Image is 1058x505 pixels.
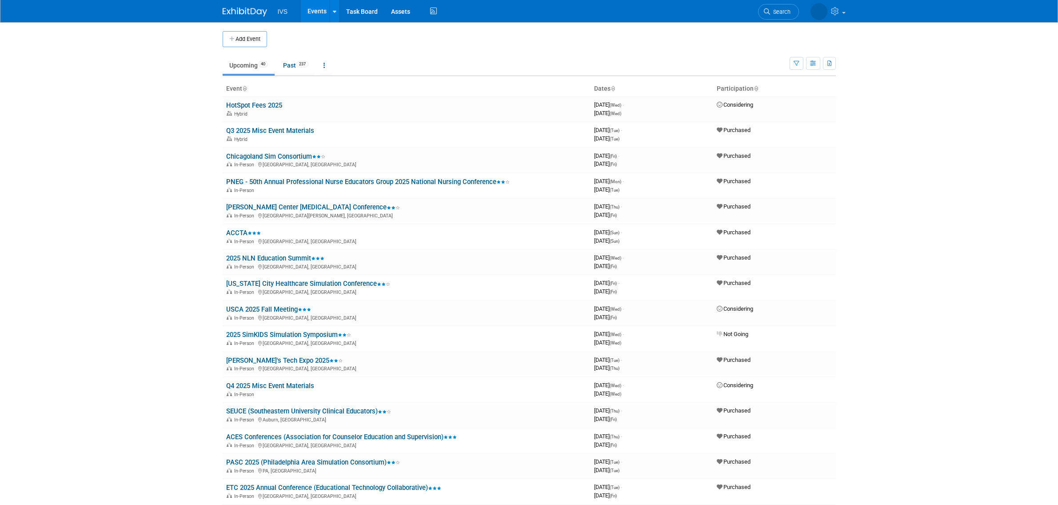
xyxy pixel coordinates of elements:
[610,154,617,159] span: (Fri)
[717,152,751,159] span: Purchased
[618,152,619,159] span: -
[623,178,624,184] span: -
[621,229,622,236] span: -
[610,204,619,209] span: (Thu)
[610,103,621,108] span: (Wed)
[621,458,622,465] span: -
[717,178,751,184] span: Purchased
[594,110,621,116] span: [DATE]
[226,160,587,168] div: [GEOGRAPHIC_DATA], [GEOGRAPHIC_DATA]
[610,230,619,235] span: (Sun)
[234,136,250,142] span: Hybrid
[610,460,619,465] span: (Tue)
[227,392,232,396] img: In-Person Event
[594,160,617,167] span: [DATE]
[594,288,617,295] span: [DATE]
[594,484,622,490] span: [DATE]
[717,458,751,465] span: Purchased
[594,237,619,244] span: [DATE]
[226,203,400,211] a: [PERSON_NAME] Center [MEDICAL_DATA] Conference
[276,57,315,74] a: Past237
[610,332,621,337] span: (Wed)
[717,280,751,286] span: Purchased
[594,254,624,261] span: [DATE]
[594,433,622,440] span: [DATE]
[226,127,314,135] a: Q3 2025 Misc Event Materials
[226,382,314,390] a: Q4 2025 Misc Event Materials
[223,57,275,74] a: Upcoming40
[610,136,619,141] span: (Tue)
[717,484,751,490] span: Purchased
[227,162,232,166] img: In-Person Event
[623,305,624,312] span: -
[717,433,751,440] span: Purchased
[610,485,619,490] span: (Tue)
[594,280,619,286] span: [DATE]
[594,458,622,465] span: [DATE]
[226,492,587,499] div: [GEOGRAPHIC_DATA], [GEOGRAPHIC_DATA]
[713,81,836,96] th: Participation
[810,3,827,20] img: Kyle Shelstad
[594,492,617,499] span: [DATE]
[610,315,617,320] span: (Fri)
[227,264,232,269] img: In-Person Event
[227,111,232,116] img: Hybrid Event
[594,357,622,363] span: [DATE]
[611,85,615,92] a: Sort by Start Date
[226,152,325,160] a: Chicagoland Sim Consortium
[226,237,587,244] div: [GEOGRAPHIC_DATA], [GEOGRAPHIC_DATA]
[594,339,621,346] span: [DATE]
[610,366,619,371] span: (Thu)
[594,331,624,337] span: [DATE]
[296,61,308,68] span: 237
[610,409,619,413] span: (Thu)
[610,256,621,261] span: (Wed)
[717,254,751,261] span: Purchased
[234,493,257,499] span: In-Person
[594,152,619,159] span: [DATE]
[623,101,624,108] span: -
[234,264,257,270] span: In-Person
[623,254,624,261] span: -
[610,468,619,473] span: (Tue)
[610,128,619,133] span: (Tue)
[594,390,621,397] span: [DATE]
[234,289,257,295] span: In-Person
[610,434,619,439] span: (Thu)
[226,467,587,474] div: PA, [GEOGRAPHIC_DATA]
[594,127,622,133] span: [DATE]
[227,239,232,243] img: In-Person Event
[227,289,232,294] img: In-Person Event
[621,203,622,210] span: -
[610,179,621,184] span: (Mon)
[594,212,617,218] span: [DATE]
[594,186,619,193] span: [DATE]
[621,127,622,133] span: -
[610,188,619,192] span: (Tue)
[242,85,247,92] a: Sort by Event Name
[594,135,619,142] span: [DATE]
[594,305,624,312] span: [DATE]
[610,289,617,294] span: (Fri)
[226,441,587,449] div: [GEOGRAPHIC_DATA], [GEOGRAPHIC_DATA]
[227,417,232,421] img: In-Person Event
[594,229,622,236] span: [DATE]
[234,468,257,474] span: In-Person
[623,382,624,389] span: -
[717,382,753,389] span: Considering
[594,178,624,184] span: [DATE]
[623,331,624,337] span: -
[226,254,324,262] a: 2025 NLN Education Summit
[594,441,617,448] span: [DATE]
[717,101,753,108] span: Considering
[227,315,232,320] img: In-Person Event
[610,443,617,448] span: (Fri)
[226,229,261,237] a: ACCTA
[226,314,587,321] div: [GEOGRAPHIC_DATA], [GEOGRAPHIC_DATA]
[234,366,257,372] span: In-Person
[226,331,351,339] a: 2025 SimKIDS Simulation Symposium
[594,382,624,389] span: [DATE]
[610,307,621,312] span: (Wed)
[226,339,587,346] div: [GEOGRAPHIC_DATA], [GEOGRAPHIC_DATA]
[717,305,753,312] span: Considering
